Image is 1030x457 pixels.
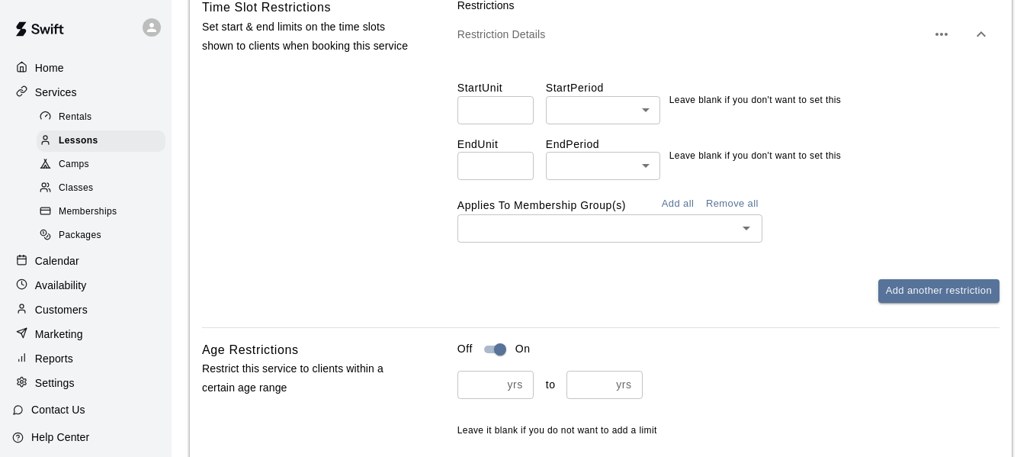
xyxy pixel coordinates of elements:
[35,253,79,269] p: Calendar
[878,279,1000,303] button: Add another restriction
[616,377,631,393] p: yrs
[202,340,299,360] h6: Age Restrictions
[35,60,64,76] p: Home
[702,192,762,216] button: Remove all
[35,351,73,366] p: Reports
[59,157,89,172] span: Camps
[37,130,165,152] div: Lessons
[37,153,172,177] a: Camps
[35,302,88,317] p: Customers
[37,154,165,175] div: Camps
[12,323,159,346] a: Marketing
[202,18,409,56] p: Set start & end limits on the time slots shown to clients when booking this service
[12,347,159,370] a: Reports
[37,107,165,128] div: Rentals
[35,85,77,100] p: Services
[515,341,531,357] p: On
[59,134,98,149] span: Lessons
[12,298,159,321] a: Customers
[37,105,172,129] a: Rentals
[12,81,159,104] a: Services
[59,204,117,220] span: Memberships
[35,278,87,293] p: Availability
[37,177,172,201] a: Classes
[37,201,165,223] div: Memberships
[35,327,83,342] p: Marketing
[12,249,159,272] a: Calendar
[457,13,1000,56] div: Restriction Details
[736,217,757,239] button: Open
[457,341,473,357] p: Off
[59,228,101,243] span: Packages
[12,56,159,79] a: Home
[457,423,1000,439] p: Leave it blank if you do not want to add a limit
[37,225,165,246] div: Packages
[669,149,841,164] p: Leave blank if you don't want to set this
[546,80,660,95] label: Start Period
[202,359,409,397] p: Restrict this service to clients within a certain age range
[457,199,626,211] label: Applies To Membership Group(s)
[507,377,522,393] p: yrs
[59,181,93,196] span: Classes
[546,137,660,152] label: End Period
[12,274,159,297] a: Availability
[37,201,172,224] a: Memberships
[37,178,165,199] div: Classes
[35,375,75,391] p: Settings
[12,372,159,394] a: Settings
[546,377,556,393] p: to
[457,137,546,152] label: End Unit
[31,402,85,417] p: Contact Us
[457,80,546,95] label: Start Unit
[457,27,926,42] p: Restriction Details
[653,192,702,216] button: Add all
[31,430,89,445] p: Help Center
[37,224,172,248] a: Packages
[59,110,92,125] span: Rentals
[669,93,841,108] p: Leave blank if you don't want to set this
[37,129,172,153] a: Lessons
